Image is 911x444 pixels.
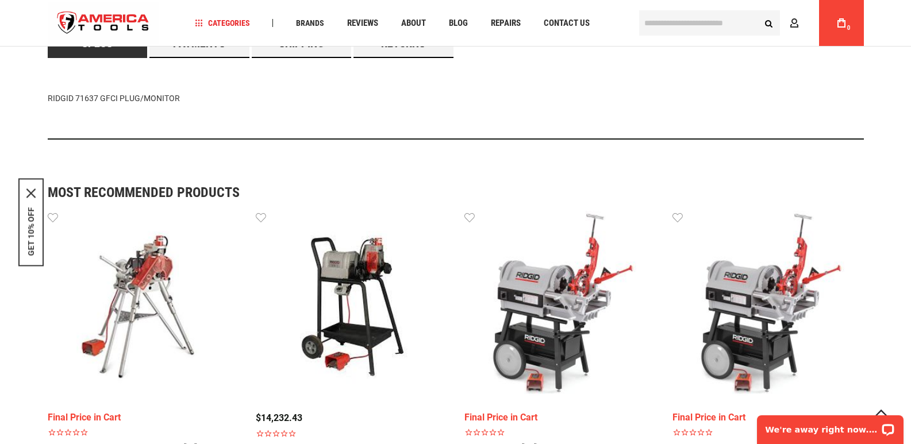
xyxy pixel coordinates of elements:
span: About [401,19,426,28]
div: Final Price in Cart [464,413,656,422]
button: Close [26,188,36,198]
span: $14,232.43 [256,412,302,423]
a: Reviews [342,16,383,31]
span: Reviews [347,19,378,28]
button: GET 10% OFF [26,207,36,256]
span: Rated 0.0 out of 5 stars 0 reviews [464,428,656,437]
div: Final Price in Cart [48,413,239,422]
span: Rated 0.0 out of 5 stars 0 reviews [256,429,447,438]
span: Rated 0.0 out of 5 stars 0 reviews [672,428,864,437]
a: Brands [291,16,329,31]
img: RIDGID 65902 Roll Grooving Machine Complete 230 V Model 918-I [256,211,447,402]
a: Categories [190,16,255,31]
a: Blog [444,16,473,31]
iframe: LiveChat chat widget [749,408,911,444]
span: Brands [296,19,324,27]
img: RIDGID 29858 THREADING MACH 1224 220V NPT [672,211,864,402]
a: store logo [48,2,159,45]
img: RIDGID 95782 920 ROLL GROOVER WITH 2"- 6" SCH. 40, 8"-12" SCH. 40 AND 14"-16" STD. WALL ROLL SETS [48,211,239,402]
div: RIDGID 71637 GFCI PLUG/MONITOR [48,58,864,140]
svg: close icon [26,188,36,198]
span: Repairs [491,19,521,28]
img: RIDGID 26097 1/4" - 4" NPT HAMMER CHUCK MACHINE [464,211,656,402]
span: Rated 0.0 out of 5 stars 0 reviews [48,428,239,437]
a: About [396,16,431,31]
img: America Tools [48,2,159,45]
span: 0 [847,25,851,31]
span: Contact Us [544,19,590,28]
strong: Most Recommended Products [48,186,824,199]
span: Categories [195,19,250,27]
span: Blog [449,19,468,28]
div: Final Price in Cart [672,413,864,422]
a: Contact Us [539,16,595,31]
a: Repairs [486,16,526,31]
button: Search [758,12,780,34]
